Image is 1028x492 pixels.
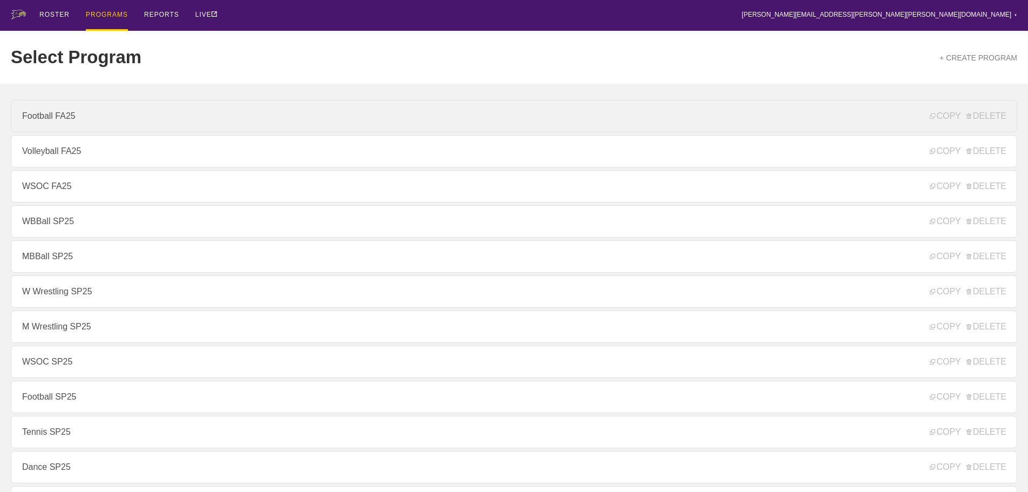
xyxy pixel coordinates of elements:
[966,322,1006,332] span: DELETE
[930,427,961,437] span: COPY
[11,275,1017,308] a: W Wrestling SP25
[11,416,1017,448] a: Tennis SP25
[11,135,1017,167] a: Volleyball FA25
[11,240,1017,273] a: MBBall SP25
[930,217,961,226] span: COPY
[974,440,1028,492] iframe: Chat Widget
[966,357,1006,367] span: DELETE
[966,111,1006,121] span: DELETE
[966,462,1006,472] span: DELETE
[966,181,1006,191] span: DELETE
[930,252,961,261] span: COPY
[930,287,961,296] span: COPY
[966,287,1006,296] span: DELETE
[966,146,1006,156] span: DELETE
[930,146,961,156] span: COPY
[930,181,961,191] span: COPY
[11,100,1017,132] a: Football FA25
[11,346,1017,378] a: WSOC SP25
[11,381,1017,413] a: Football SP25
[11,451,1017,483] a: Dance SP25
[11,10,26,19] img: logo
[966,427,1006,437] span: DELETE
[1014,12,1017,18] div: ▼
[930,111,961,121] span: COPY
[11,311,1017,343] a: M Wrestling SP25
[966,252,1006,261] span: DELETE
[930,357,961,367] span: COPY
[11,205,1017,238] a: WBBall SP25
[940,53,1017,62] a: + CREATE PROGRAM
[966,392,1006,402] span: DELETE
[11,170,1017,203] a: WSOC FA25
[966,217,1006,226] span: DELETE
[930,462,961,472] span: COPY
[930,322,961,332] span: COPY
[930,392,961,402] span: COPY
